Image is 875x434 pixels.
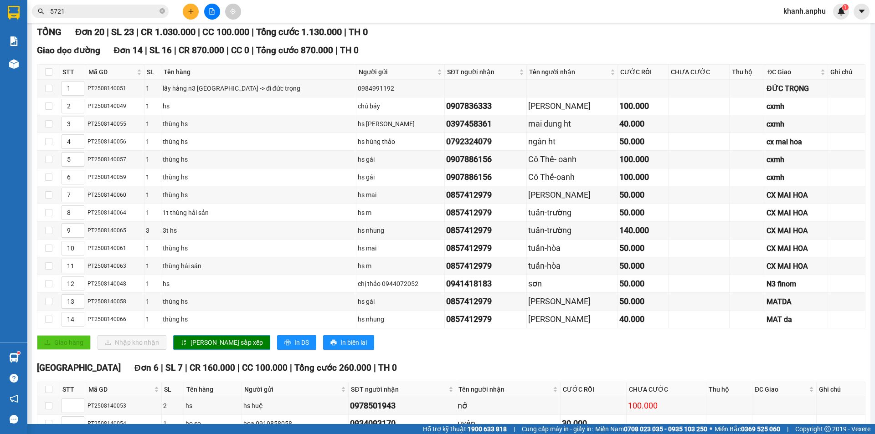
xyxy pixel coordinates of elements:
div: 1 [146,314,160,324]
div: 0984991192 [358,83,443,93]
div: 1 [146,279,160,289]
span: CC 100.000 [242,363,288,373]
span: CR 870.000 [179,45,224,56]
div: cx mai hoa [767,136,826,148]
div: PT2508140049 [87,102,143,111]
span: | [787,424,788,434]
div: CX MAI HOA [767,207,826,219]
span: | [344,26,346,37]
span: Tổng cước 870.000 [256,45,333,56]
div: CX MAI HOA [767,189,826,201]
div: ngân ht [528,135,616,148]
div: PT2508140059 [87,173,143,182]
span: file-add [209,8,215,15]
td: PT2508140051 [86,80,144,97]
div: 1 [146,137,160,147]
div: [PERSON_NAME] [528,100,616,112]
span: sort-ascending [180,339,187,347]
td: 0978501943 [349,397,456,415]
button: aim [225,4,241,20]
div: hs nhung [358,314,443,324]
div: PT2508140051 [87,84,143,93]
div: PT2508140053 [87,402,160,410]
strong: 0708 023 035 - 0935 103 250 [624,425,707,433]
td: PT2508140049 [86,97,144,115]
td: PT2508140064 [86,204,144,222]
div: PT2508140057 [87,155,143,164]
th: SL [162,382,184,397]
td: PT2508140056 [86,133,144,151]
div: 0857412979 [446,242,525,255]
div: hs [163,279,355,289]
div: Cô Thế-oanh [528,171,616,184]
span: | [145,45,147,56]
div: cxmh [767,154,826,165]
div: uyên [458,417,559,430]
span: Tổng cước 260.000 [294,363,371,373]
div: lấy hàng n3 [GEOGRAPHIC_DATA] -> đi đức trọng [163,83,355,93]
div: chị thảo 0944072052 [358,279,443,289]
td: PT2508140059 [86,168,144,186]
span: SL 16 [149,45,172,56]
span: Đơn 6 [134,363,159,373]
span: [GEOGRAPHIC_DATA] [37,363,121,373]
span: SĐT người nhận [447,67,517,77]
img: logo-vxr [8,6,20,20]
div: 1 [146,172,160,182]
span: [PERSON_NAME] sắp xếp [190,337,263,347]
div: CX MAI HOA [767,243,826,254]
div: 0857412979 [446,313,525,326]
div: thùng hs [163,190,355,200]
span: SL 23 [111,26,134,37]
div: 0857412979 [446,260,525,272]
button: plus [183,4,199,20]
span: ĐC Giao [767,67,818,77]
div: tuấn-trường [528,206,616,219]
span: TH 0 [340,45,359,56]
span: ĐC Giao [755,384,807,394]
div: 50.000 [619,189,667,201]
div: PT2508140056 [87,138,143,146]
div: 0907886156 [446,153,525,166]
div: thùng hs [163,172,355,182]
td: PT2508140065 [86,222,144,240]
div: thùng hs [163,154,355,164]
div: 30.000 [562,417,625,430]
div: [PERSON_NAME] [528,189,616,201]
td: 0907836333 [445,97,527,115]
td: tuấn-trường [527,222,618,240]
div: CX MAI HOA [767,260,826,272]
div: PT2508140065 [87,226,143,235]
div: thùng hs [163,119,355,129]
div: 100.000 [619,171,667,184]
span: | [290,363,292,373]
img: solution-icon [9,36,19,46]
div: PT2508140064 [87,209,143,217]
div: hs hùng thảo [358,137,443,147]
div: 1 [146,119,160,129]
span: search [38,8,44,15]
div: 0792324079 [446,135,525,148]
div: hs gái [358,172,443,182]
span: Đơn 20 [75,26,104,37]
td: sơn [527,275,618,293]
div: PT2508140066 [87,315,143,324]
div: ho so [185,419,240,429]
span: CR 160.000 [190,363,235,373]
button: uploadGiao hàng [37,335,91,350]
span: | [185,363,187,373]
button: downloadNhập kho nhận [98,335,166,350]
td: 0907886156 [445,151,527,168]
span: Tên người nhận [529,67,608,77]
div: 100.000 [628,399,705,412]
th: Tên hàng [161,65,356,80]
th: Thu hộ [706,382,752,397]
img: icon-new-feature [837,7,845,15]
div: 50.000 [619,295,667,308]
div: 0907886156 [446,171,525,184]
td: 0857412979 [445,222,527,240]
div: 50.000 [619,260,667,272]
button: printerIn biên lai [323,335,374,350]
span: | [174,45,176,56]
span: copyright [824,426,831,432]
